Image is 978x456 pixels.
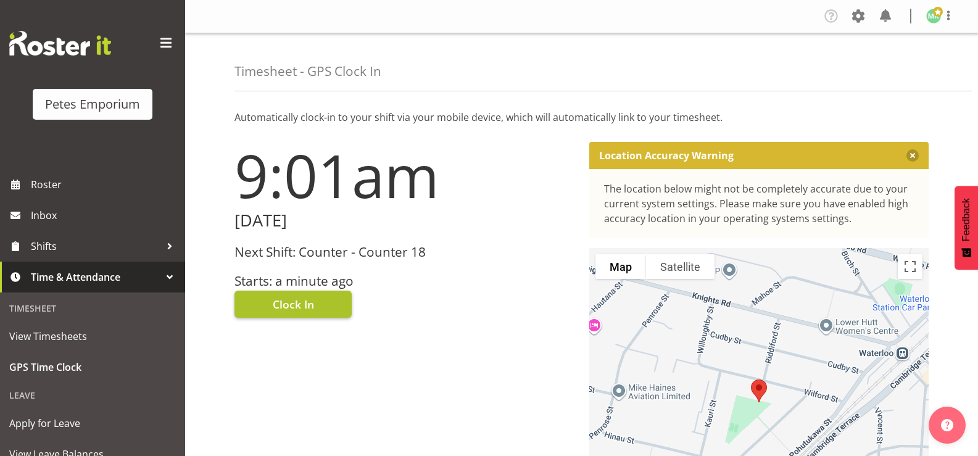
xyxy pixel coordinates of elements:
[3,408,182,439] a: Apply for Leave
[906,149,919,162] button: Close message
[961,198,972,241] span: Feedback
[234,291,352,318] button: Clock In
[646,254,715,279] button: Show satellite imagery
[898,254,922,279] button: Toggle fullscreen view
[31,268,160,286] span: Time & Attendance
[273,296,314,312] span: Clock In
[3,352,182,383] a: GPS Time Clock
[234,274,574,288] h3: Starts: a minute ago
[234,64,381,78] h4: Timesheet - GPS Clock In
[234,211,574,230] h2: [DATE]
[9,327,176,346] span: View Timesheets
[3,296,182,321] div: Timesheet
[604,181,914,226] div: The location below might not be completely accurate due to your current system settings. Please m...
[31,175,179,194] span: Roster
[31,206,179,225] span: Inbox
[234,110,929,125] p: Automatically clock-in to your shift via your mobile device, which will automatically link to you...
[3,321,182,352] a: View Timesheets
[926,9,941,23] img: melanie-richardson713.jpg
[9,414,176,433] span: Apply for Leave
[31,237,160,255] span: Shifts
[3,383,182,408] div: Leave
[595,254,646,279] button: Show street map
[941,419,953,431] img: help-xxl-2.png
[45,95,140,114] div: Petes Emporium
[599,149,734,162] p: Location Accuracy Warning
[9,31,111,56] img: Rosterit website logo
[9,358,176,376] span: GPS Time Clock
[234,142,574,209] h1: 9:01am
[234,245,574,259] h3: Next Shift: Counter - Counter 18
[955,186,978,270] button: Feedback - Show survey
